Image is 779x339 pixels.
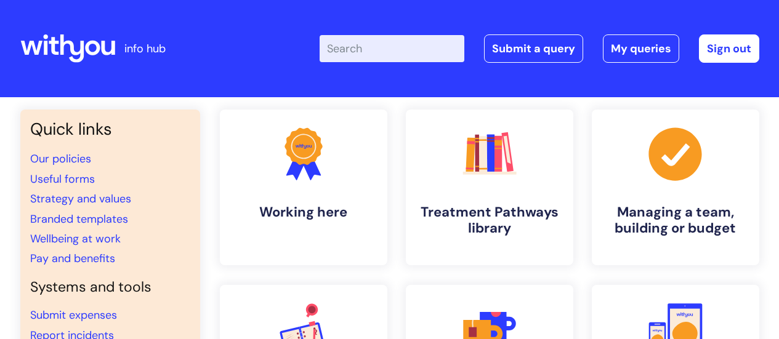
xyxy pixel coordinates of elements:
a: Sign out [699,34,759,63]
input: Search [320,35,464,62]
p: info hub [124,39,166,58]
a: Submit a query [484,34,583,63]
a: Pay and benefits [30,251,115,266]
a: My queries [603,34,679,63]
h4: Working here [230,204,377,220]
a: Wellbeing at work [30,231,121,246]
a: Strategy and values [30,191,131,206]
div: | - [320,34,759,63]
a: Useful forms [30,172,95,186]
h3: Quick links [30,119,190,139]
a: Treatment Pathways library [406,110,573,265]
h4: Systems and tools [30,279,190,296]
a: Managing a team, building or budget [592,110,759,265]
a: Our policies [30,151,91,166]
a: Working here [220,110,387,265]
h4: Managing a team, building or budget [602,204,749,237]
a: Branded templates [30,212,128,226]
a: Submit expenses [30,308,117,322]
h4: Treatment Pathways library [416,204,563,237]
